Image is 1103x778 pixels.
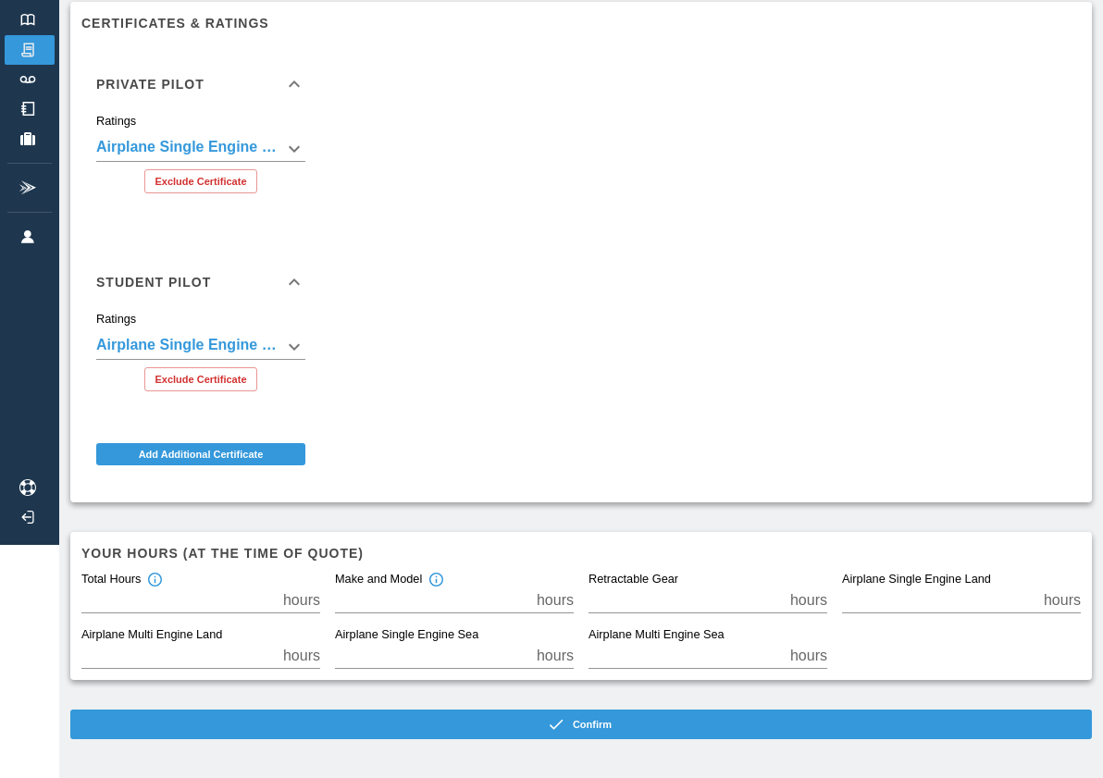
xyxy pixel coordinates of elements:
p: hours [537,589,574,611]
label: Airplane Multi Engine Sea [589,627,725,644]
button: Exclude Certificate [144,367,256,391]
svg: Total hours in the make and model of the insured aircraft [428,572,444,588]
div: Airplane Single Engine Land [96,136,305,162]
button: Confirm [70,710,1092,739]
svg: Total hours in fixed-wing aircraft [146,572,163,588]
div: Private Pilot [81,114,320,208]
div: Make and Model [335,572,444,588]
div: Student Pilot [81,253,320,312]
p: hours [283,589,320,611]
button: Exclude Certificate [144,169,256,193]
p: hours [1044,589,1081,611]
h6: Certificates & Ratings [81,13,1081,33]
div: Private Pilot [81,55,320,114]
h6: Student Pilot [96,276,211,289]
p: hours [283,645,320,667]
label: Airplane Single Engine Land [842,572,991,588]
label: Airplane Multi Engine Land [81,627,222,644]
label: Ratings [96,113,136,130]
p: hours [537,645,574,667]
p: hours [790,589,827,611]
div: Student Pilot [81,312,320,406]
div: Total Hours [81,572,163,588]
div: Airplane Single Engine Land [96,334,305,360]
label: Ratings [96,311,136,327]
label: Airplane Single Engine Sea [335,627,478,644]
p: hours [790,645,827,667]
button: Add Additional Certificate [96,443,305,465]
label: Retractable Gear [589,572,678,588]
h6: Your hours (at the time of quote) [81,543,1081,563]
h6: Private Pilot [96,78,204,91]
